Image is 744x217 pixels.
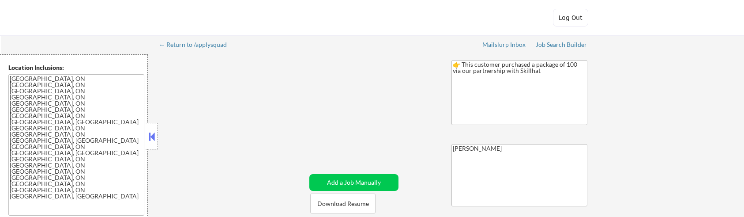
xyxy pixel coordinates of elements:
button: Add a Job Manually [309,174,398,191]
div: ← Return to /applysquad [159,42,235,48]
a: Job Search Builder [536,41,587,50]
button: Download Resume [310,194,376,213]
div: Job Search Builder [536,42,587,48]
a: ← Return to /applysquad [159,41,235,50]
div: Location Inclusions: [8,63,144,72]
button: Log Out [553,9,588,27]
a: Mailslurp Inbox [482,41,526,50]
div: Mailslurp Inbox [482,42,526,48]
